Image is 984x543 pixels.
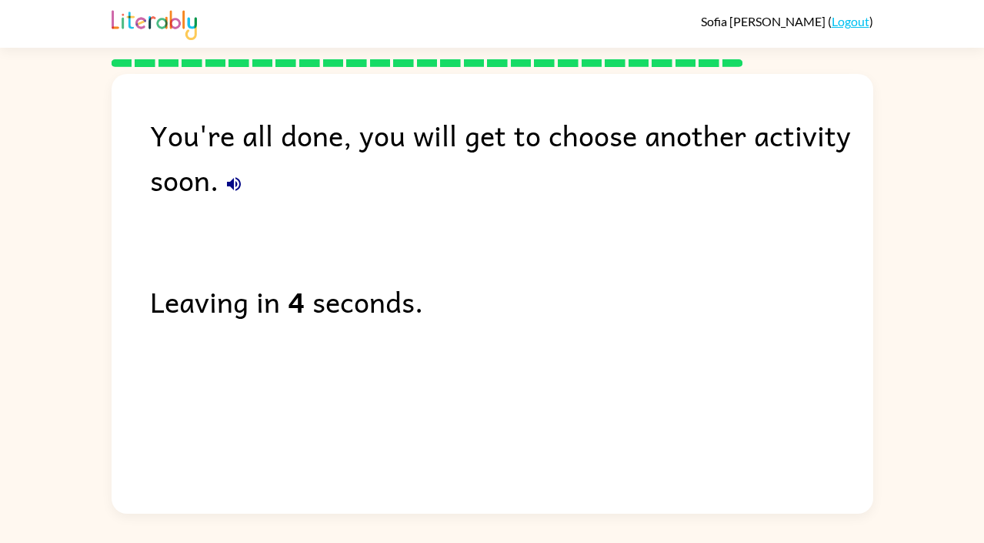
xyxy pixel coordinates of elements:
span: Sofia [PERSON_NAME] [701,14,828,28]
img: Literably [112,6,197,40]
b: 4 [288,279,305,323]
div: ( ) [701,14,873,28]
div: Leaving in seconds. [150,279,873,323]
a: Logout [832,14,869,28]
div: You're all done, you will get to choose another activity soon. [150,112,873,202]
